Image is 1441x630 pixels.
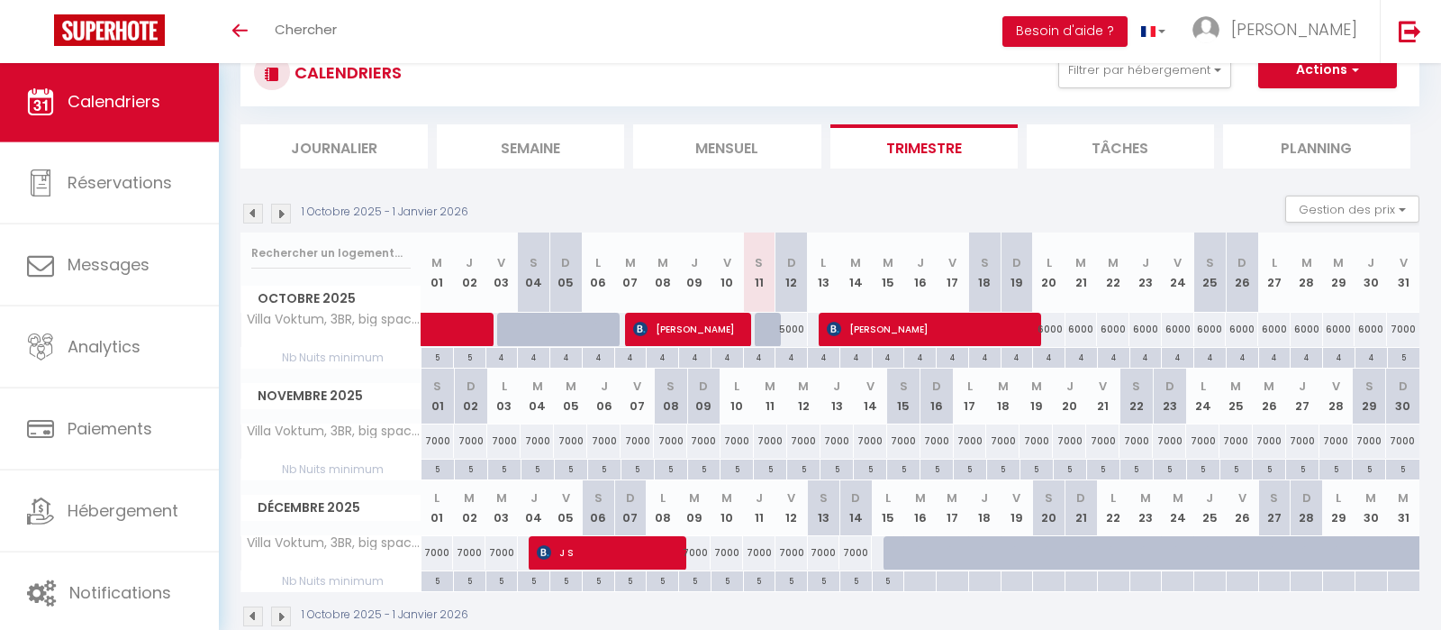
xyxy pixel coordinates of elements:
div: 5 [421,348,453,365]
th: 24 [1162,480,1194,535]
div: 7000 [587,425,621,458]
th: 13 [808,480,840,535]
abbr: S [755,254,763,271]
abbr: L [1047,254,1052,271]
abbr: V [633,378,641,395]
th: 10 [720,369,754,424]
th: 02 [453,233,485,313]
th: 15 [872,480,904,535]
th: 20 [1033,480,1065,535]
div: 4 [486,348,518,365]
th: 28 [1319,369,1353,424]
abbr: D [1237,254,1246,271]
img: Super Booking [54,14,165,46]
div: 6000 [1291,313,1323,346]
th: 04 [518,233,550,313]
div: 5 [1154,460,1186,477]
button: Besoin d'aide ? [1002,16,1128,47]
div: 7000 [1153,425,1186,458]
div: 6000 [1162,313,1194,346]
abbr: M [998,378,1009,395]
div: 5 [1253,460,1285,477]
th: 26 [1226,480,1258,535]
th: 17 [937,480,969,535]
abbr: S [666,378,675,395]
abbr: M [657,254,668,271]
th: 30 [1355,233,1387,313]
div: 4 [1001,348,1033,365]
span: Réservations [68,171,172,194]
abbr: M [1301,254,1312,271]
div: 4 [1259,348,1291,365]
div: 4 [615,348,647,365]
th: 25 [1194,233,1227,313]
div: 7000 [1053,425,1086,458]
li: Trimestre [830,124,1018,169]
div: 5 [521,460,554,477]
abbr: L [1272,254,1277,271]
div: 5 [1120,460,1153,477]
th: 28 [1291,480,1323,535]
abbr: J [1142,254,1149,271]
th: 30 [1355,480,1387,535]
div: 5 [1286,460,1319,477]
abbr: V [1099,378,1107,395]
th: 22 [1097,480,1129,535]
th: 11 [743,480,775,535]
th: 09 [679,480,711,535]
div: 7000 [554,425,587,458]
th: 09 [687,369,720,424]
abbr: M [1075,254,1086,271]
div: 4 [904,348,936,365]
abbr: J [466,254,473,271]
abbr: V [1332,378,1340,395]
abbr: D [561,254,570,271]
th: 18 [968,480,1001,535]
div: 4 [711,348,743,365]
th: 26 [1226,233,1258,313]
th: 12 [787,369,820,424]
span: Novembre 2025 [241,383,421,409]
div: 5 [1054,460,1086,477]
th: 16 [920,369,954,424]
div: 4 [647,348,678,365]
div: 7000 [787,425,820,458]
th: 28 [1291,233,1323,313]
abbr: J [917,254,924,271]
abbr: J [1066,378,1074,395]
th: 18 [986,369,1020,424]
div: 7000 [1253,425,1286,458]
abbr: M [464,489,475,507]
div: 7000 [1119,425,1153,458]
abbr: L [967,378,973,395]
th: 17 [954,369,987,424]
div: 4 [873,348,904,365]
div: 5 [1220,460,1253,477]
th: 23 [1153,369,1186,424]
th: 02 [453,480,485,535]
th: 11 [743,233,775,313]
th: 12 [775,480,808,535]
div: 7000 [487,425,521,458]
div: 7000 [1387,313,1419,346]
abbr: S [594,489,603,507]
th: 08 [647,233,679,313]
abbr: S [900,378,908,395]
div: 4 [744,348,775,365]
div: 7000 [421,425,455,458]
div: 7000 [1386,425,1419,458]
div: 7000 [1286,425,1319,458]
div: 7000 [1186,425,1219,458]
div: 7000 [720,425,754,458]
div: 7000 [454,425,487,458]
th: 22 [1119,369,1153,424]
abbr: V [1400,254,1408,271]
th: 16 [904,233,937,313]
th: 05 [550,480,583,535]
th: 31 [1387,480,1419,535]
div: 7000 [920,425,954,458]
abbr: M [850,254,861,271]
th: 21 [1065,480,1098,535]
abbr: M [765,378,775,395]
th: 29 [1323,233,1355,313]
